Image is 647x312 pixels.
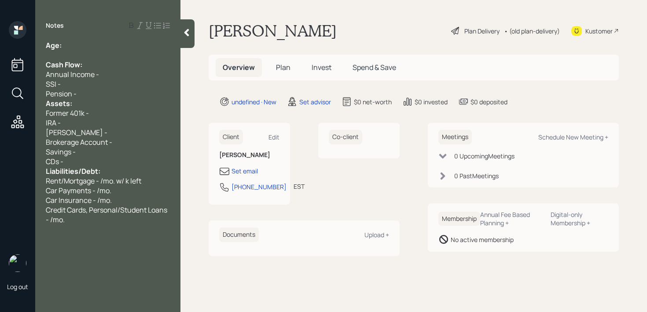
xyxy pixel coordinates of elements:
div: Upload + [364,231,389,239]
span: Rent/Mortgage - /mo. w/ k left [46,176,141,186]
span: Former 401k - [46,108,89,118]
span: Invest [312,62,331,72]
span: Plan [276,62,290,72]
div: • (old plan-delivery) [504,26,560,36]
div: Plan Delivery [464,26,500,36]
span: Car Payments - /mo. [46,186,111,195]
div: $0 net-worth [354,97,392,106]
span: Cash Flow: [46,60,82,70]
div: No active membership [451,235,514,244]
span: IRA - [46,118,61,128]
img: retirable_logo.png [9,254,26,272]
span: Age: [46,40,62,50]
span: Spend & Save [353,62,396,72]
div: 0 Upcoming Meeting s [454,151,515,161]
span: [PERSON_NAME] - [46,128,107,137]
h6: Meetings [438,130,472,144]
span: Liabilities/Debt: [46,166,100,176]
div: Annual Fee Based Planning + [480,210,544,227]
div: [PHONE_NUMBER] [232,182,287,191]
h6: Co-client [329,130,362,144]
div: Log out [7,283,28,291]
label: Notes [46,21,64,30]
h6: Client [219,130,243,144]
div: Digital-only Membership + [551,210,608,227]
div: $0 invested [415,97,448,106]
span: Brokerage Account - [46,137,112,147]
div: Set email [232,166,258,176]
h6: Documents [219,228,259,242]
span: CDs - [46,157,63,166]
div: Kustomer [585,26,613,36]
span: Pension - [46,89,77,99]
span: Assets: [46,99,72,108]
h1: [PERSON_NAME] [209,21,337,40]
div: Edit [268,133,279,141]
div: Set advisor [299,97,331,106]
h6: [PERSON_NAME] [219,151,279,159]
div: EST [294,182,305,191]
span: Annual Income - [46,70,99,79]
span: Car Insurance - /mo. [46,195,112,205]
span: Savings - [46,147,76,157]
span: Credit Cards, Personal/Student Loans - /mo. [46,205,169,224]
div: 0 Past Meeting s [454,171,499,180]
h6: Membership [438,212,480,226]
span: Overview [223,62,255,72]
div: Schedule New Meeting + [538,133,608,141]
span: SSI - [46,79,61,89]
div: undefined · New [232,97,276,106]
div: $0 deposited [471,97,507,106]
